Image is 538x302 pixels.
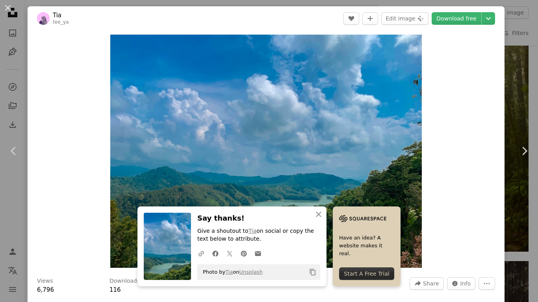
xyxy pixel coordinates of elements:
a: Share over email [251,245,265,261]
div: Start A Free Trial [339,267,394,280]
p: Give a shoutout to on social or copy the text below to attribute. [197,227,320,243]
img: file-1705255347840-230a6ab5bca9image [339,213,386,225]
span: Have an idea? A website makes it real. [339,234,394,258]
a: Next [510,113,538,189]
a: Tia [225,269,233,275]
button: Choose download size [482,12,495,25]
span: Share [423,278,439,289]
button: Share this image [410,277,443,290]
button: Copy to clipboard [306,265,319,279]
a: tee_ya [53,19,69,25]
a: Have an idea? A website makes it real.Start A Free Trial [333,206,401,286]
img: a scenic view of a lake surrounded by trees [110,35,422,268]
h3: Say thanks! [197,213,320,224]
h3: Views [37,277,53,285]
button: More Actions [479,277,495,290]
button: Edit image [381,12,429,25]
button: Add to Collection [362,12,378,25]
a: Tia [249,228,257,234]
span: 6,796 [37,286,54,293]
a: Share on Pinterest [237,245,251,261]
span: Photo by on [199,266,263,278]
img: Go to Tia's profile [37,12,50,25]
a: Download free [432,12,481,25]
a: Share on Twitter [223,245,237,261]
h3: Downloads [109,277,140,285]
a: Unsplash [239,269,263,275]
a: Share on Facebook [208,245,223,261]
button: Zoom in on this image [110,35,422,268]
button: Stats about this image [447,277,476,290]
span: 116 [109,286,121,293]
a: Tia [53,11,69,19]
button: Like [343,12,359,25]
span: Info [460,278,471,289]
